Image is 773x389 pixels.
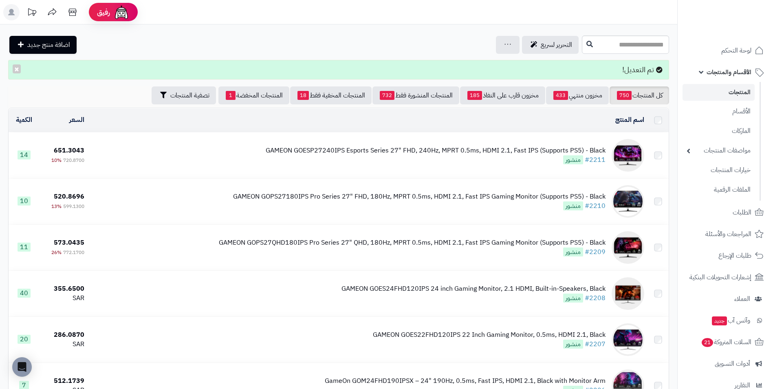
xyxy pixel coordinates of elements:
[683,267,768,287] a: إشعارات التحويلات البنكية
[22,4,42,22] a: تحديثات المنصة
[63,203,84,210] span: 599.1300
[290,86,372,104] a: المنتجات المخفية فقط18
[683,41,768,60] a: لوحة التحكم
[734,293,750,305] span: العملاء
[612,323,644,356] img: GAMEON GOES22FHD120IPS 22 Inch Gaming Monitor, 0.5ms, HDMI 2.1, Black
[612,277,644,310] img: GAMEON GOES24FHD120IPS 24 inch Gaming Monitor, 2.1 HDMI, Built-in-Speakers, Black
[233,192,606,201] div: GAMEON GOPS27180IPS Pro Series 27" FHD, 180Hz, MPRT 0.5ms, HDMI 2.1, Fast IPS Gaming Monitor (Sup...
[585,293,606,303] a: #2208
[711,315,750,326] span: وآتس آب
[705,228,751,240] span: المراجعات والأسئلة
[18,243,31,252] span: 11
[701,336,751,348] span: السلات المتروكة
[541,40,572,50] span: التحرير لسريع
[683,161,755,179] a: خيارات المنتجات
[43,340,84,349] div: SAR
[707,66,751,78] span: الأقسام والمنتجات
[683,289,768,309] a: العملاء
[43,294,84,303] div: SAR
[553,91,568,100] span: 433
[266,146,606,155] div: GAMEON GOESP27240IPS Esports Series 27" FHD, 240Hz, MPRT 0.5ms, HDMI 2.1, Fast IPS (Supports PS5)...
[460,86,545,104] a: مخزون قارب على النفاذ185
[218,86,289,104] a: المنتجات المخفضة1
[563,155,583,164] span: منشور
[721,45,751,56] span: لوحة التحكم
[612,139,644,172] img: GAMEON GOESP27240IPS Esports Series 27" FHD, 240Hz, MPRT 0.5ms, HDMI 2.1, Fast IPS (Supports PS5)...
[683,122,755,140] a: الماركات
[683,103,755,120] a: الأقسام
[113,4,130,20] img: ai-face.png
[683,246,768,265] a: طلبات الإرجاع
[563,248,583,256] span: منشور
[13,64,21,73] button: ×
[8,60,669,80] div: تم التعديل!
[610,86,669,104] a: كل المنتجات750
[63,249,84,256] span: 772.1700
[69,115,84,125] a: السعر
[683,332,768,352] a: السلات المتروكة21
[43,284,84,294] div: 355.6500
[585,201,606,211] a: #2210
[563,340,583,349] span: منشور
[683,224,768,244] a: المراجعات والأسئلة
[585,339,606,349] a: #2207
[18,289,31,298] span: 40
[18,335,31,344] span: 20
[12,357,32,377] div: Open Intercom Messenger
[54,238,84,248] span: 573.0435
[97,7,110,17] span: رفيق
[718,19,765,36] img: logo-2.png
[733,207,751,218] span: الطلبات
[219,238,606,248] div: GAMEON GOPS27QHD180IPS Pro Series 27" QHD, 180Hz, MPRT 0.5ms, HDMI 2.1, Fast IPS Gaming Monitor (...
[612,185,644,218] img: GAMEON GOPS27180IPS Pro Series 27" FHD, 180Hz, MPRT 0.5ms, HDMI 2.1, Fast IPS Gaming Monitor (Sup...
[54,146,84,155] span: 651.3043
[27,40,70,50] span: اضافة منتج جديد
[18,150,31,159] span: 14
[63,157,84,164] span: 720.8700
[325,376,606,386] div: GameOn GOM24FHD190IPSX – 24" 190Hz, 0.5ms, Fast IPS, HDMI 2.1, Black with Monitor Arm
[585,247,606,257] a: #2209
[467,91,482,100] span: 185
[563,294,583,303] span: منشور
[9,36,77,54] a: اضافة منتج جديد
[522,36,579,54] a: التحرير لسريع
[51,249,62,256] span: 26%
[683,84,755,101] a: المنتجات
[546,86,609,104] a: مخزون منتهي433
[43,330,84,340] div: 286.0870
[226,91,236,100] span: 1
[380,91,394,100] span: 732
[712,316,727,325] span: جديد
[689,272,751,283] span: إشعارات التحويلات البنكية
[54,192,84,201] span: 520.8696
[152,86,216,104] button: تصفية المنتجات
[16,115,32,125] a: الكمية
[715,358,750,369] span: أدوات التسويق
[297,91,309,100] span: 18
[617,91,632,100] span: 750
[683,354,768,374] a: أدوات التسويق
[683,311,768,330] a: وآتس آبجديد
[341,284,606,294] div: GAMEON GOES24FHD120IPS 24 inch Gaming Monitor, 2.1 HDMI, Built-in-Speakers, Black
[43,376,84,386] div: 512.1739
[683,203,768,222] a: الطلبات
[563,201,583,210] span: منشور
[615,115,644,125] a: اسم المنتج
[702,338,714,347] span: 21
[718,250,751,261] span: طلبات الإرجاع
[170,91,209,100] span: تصفية المنتجات
[372,86,459,104] a: المنتجات المنشورة فقط732
[585,155,606,165] a: #2211
[373,330,606,340] div: GAMEON GOES22FHD120IPS 22 Inch Gaming Monitor, 0.5ms, HDMI 2.1, Black
[51,157,62,164] span: 10%
[612,231,644,264] img: GAMEON GOPS27QHD180IPS Pro Series 27" QHD, 180Hz, MPRT 0.5ms, HDMI 2.1, Fast IPS Gaming Monitor (...
[683,181,755,199] a: الملفات الرقمية
[683,142,755,159] a: مواصفات المنتجات
[51,203,62,210] span: 13%
[18,197,31,206] span: 10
